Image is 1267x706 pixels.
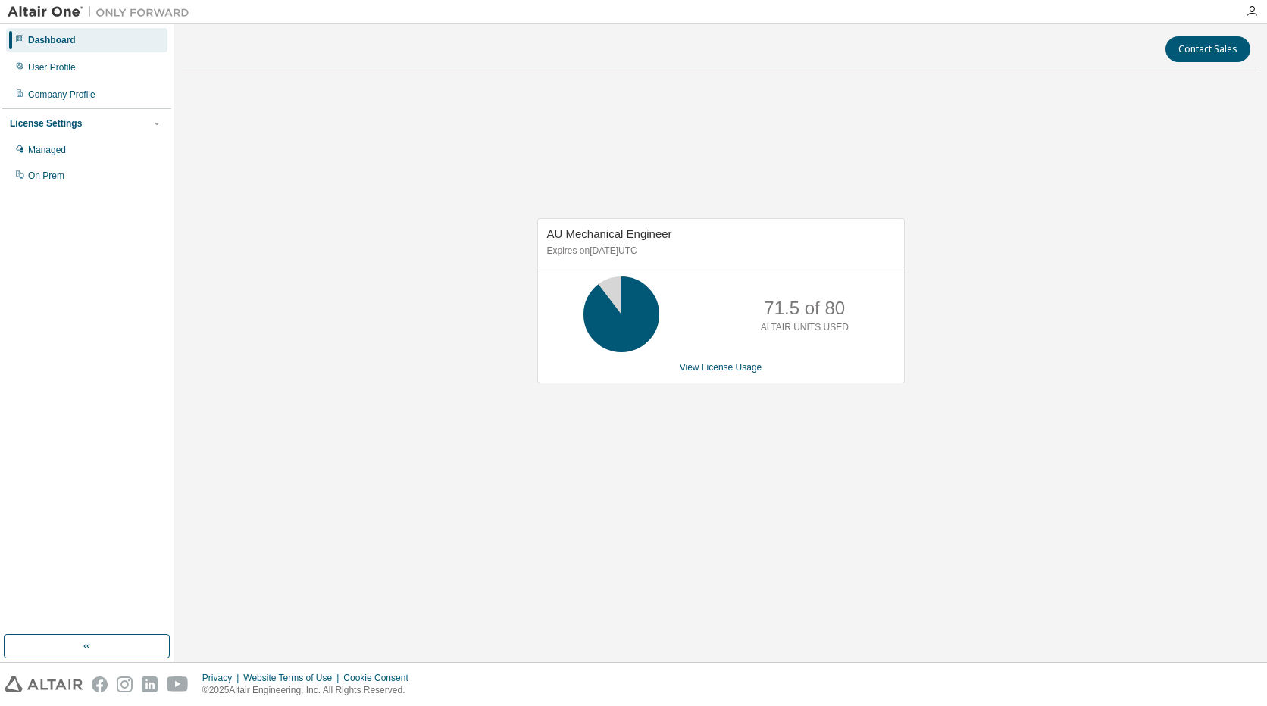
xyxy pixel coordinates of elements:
img: linkedin.svg [142,676,158,692]
p: Expires on [DATE] UTC [547,245,891,258]
div: Managed [28,144,66,156]
div: Dashboard [28,34,76,46]
div: Company Profile [28,89,95,101]
div: Cookie Consent [343,672,417,684]
div: Privacy [202,672,243,684]
div: On Prem [28,170,64,182]
div: Website Terms of Use [243,672,343,684]
div: User Profile [28,61,76,73]
span: AU Mechanical Engineer [547,227,672,240]
img: youtube.svg [167,676,189,692]
img: facebook.svg [92,676,108,692]
div: License Settings [10,117,82,130]
a: View License Usage [680,362,762,373]
p: 71.5 of 80 [764,295,845,321]
p: ALTAIR UNITS USED [761,321,849,334]
img: Altair One [8,5,197,20]
img: instagram.svg [117,676,133,692]
img: altair_logo.svg [5,676,83,692]
p: © 2025 Altair Engineering, Inc. All Rights Reserved. [202,684,418,697]
button: Contact Sales [1165,36,1250,62]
